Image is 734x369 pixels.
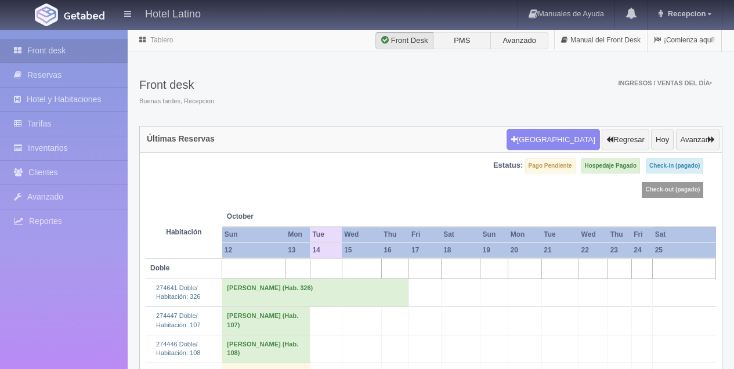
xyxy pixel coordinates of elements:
[409,227,441,243] th: Fri
[631,227,652,243] th: Fri
[222,243,285,258] th: 12
[579,243,608,258] th: 22
[433,32,491,49] label: PMS
[156,284,200,301] a: 274641 Doble/Habitación: 326
[541,227,578,243] th: Tue
[285,243,310,258] th: 13
[631,243,652,258] th: 24
[409,243,441,258] th: 17
[381,243,409,258] th: 16
[581,158,640,173] label: Hospedaje Pagado
[642,182,703,197] label: Check-out (pagado)
[375,32,433,49] label: Front Desk
[139,97,216,106] span: Buenas tardes, Recepcion.
[541,243,578,258] th: 21
[166,228,201,236] strong: Habitación
[342,243,381,258] th: 15
[480,243,508,258] th: 19
[147,135,215,143] h4: Últimas Reservas
[139,78,216,91] h3: Front desk
[646,158,703,173] label: Check-in (pagado)
[508,243,542,258] th: 20
[222,227,285,243] th: Sun
[653,243,716,258] th: 25
[156,341,200,357] a: 274446 Doble/Habitación: 108
[150,36,173,44] a: Tablero
[285,227,310,243] th: Mon
[222,307,310,335] td: [PERSON_NAME] (Hab. 107)
[441,243,480,258] th: 18
[156,312,200,328] a: 274447 Doble/Habitación: 107
[507,129,600,151] button: [GEOGRAPHIC_DATA]
[493,160,523,171] label: Estatus:
[480,227,508,243] th: Sun
[64,11,104,20] img: Getabed
[602,129,649,151] button: Regresar
[227,212,306,222] span: October
[579,227,608,243] th: Wed
[381,227,409,243] th: Thu
[665,9,706,18] span: Recepcion
[222,278,409,306] td: [PERSON_NAME] (Hab. 326)
[618,79,712,86] span: Ingresos / Ventas del día
[555,29,647,52] a: Manual del Front Desk
[150,264,169,272] b: Doble
[676,129,719,151] button: Avanzar
[35,3,58,26] img: Getabed
[342,227,381,243] th: Wed
[508,227,542,243] th: Mon
[310,243,342,258] th: 14
[490,32,548,49] label: Avanzado
[222,335,310,363] td: [PERSON_NAME] (Hab. 108)
[441,227,480,243] th: Sat
[653,227,716,243] th: Sat
[145,6,201,20] h4: Hotel Latino
[651,129,674,151] button: Hoy
[608,243,632,258] th: 23
[608,227,632,243] th: Thu
[525,158,576,173] label: Pago Pendiente
[310,227,342,243] th: Tue
[648,29,721,52] a: ¡Comienza aquí!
